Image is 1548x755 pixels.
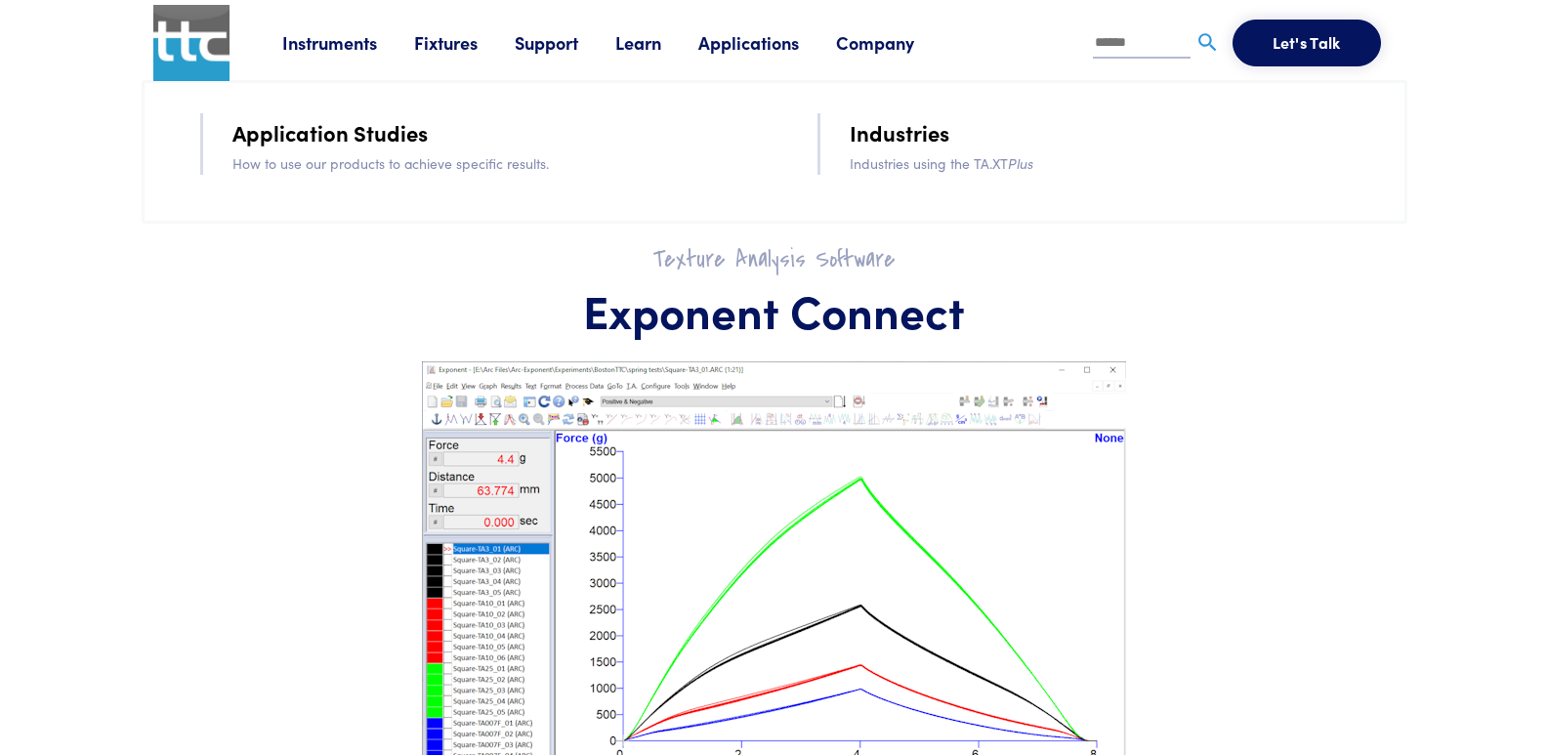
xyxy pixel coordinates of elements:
[615,30,698,55] a: Learn
[850,115,949,149] a: Industries
[1008,153,1033,173] i: Plus
[188,282,1360,339] h1: Exponent Connect
[515,30,615,55] a: Support
[153,5,230,81] img: ttc_logo_1x1_v1.0.png
[188,244,1360,274] h2: Texture Analysis Software
[850,152,1380,174] p: Industries using the TA.XT
[1233,20,1381,66] button: Let's Talk
[232,152,763,174] p: How to use our products to achieve specific results.
[282,30,414,55] a: Instruments
[836,30,951,55] a: Company
[414,30,515,55] a: Fixtures
[232,115,428,149] a: Application Studies
[698,30,836,55] a: Applications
